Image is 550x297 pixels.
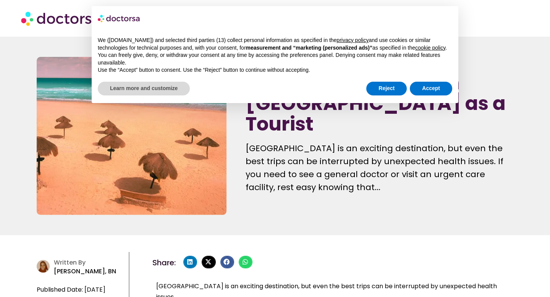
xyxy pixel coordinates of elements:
p: [PERSON_NAME], BN [54,266,125,277]
a: cookie policy [415,45,445,51]
button: Learn more and customize [98,82,190,95]
p: [GEOGRAPHIC_DATA] is an exciting destination, but even the best trips can be interrupted by unexp... [246,142,513,194]
p: You can freely give, deny, or withdraw your consent at any time by accessing the preferences pane... [98,52,452,66]
strong: measurement and “marketing (personalized ads)” [246,45,372,51]
div: Share on linkedin [183,256,197,269]
a: privacy policy [336,37,369,43]
p: We ([DOMAIN_NAME]) and selected third parties (13) collect personal information as specified in t... [98,37,452,52]
div: Share on facebook [220,256,234,269]
p: Use the “Accept” button to consent. Use the “Reject” button to continue without accepting. [98,66,452,74]
span: Published Date: [DATE] [37,284,105,295]
img: logo [98,12,141,24]
h4: Share: [152,259,176,266]
div: Share on x-twitter [202,256,215,269]
div: Share on whatsapp [239,256,252,269]
h1: How to See a Doctor in [GEOGRAPHIC_DATA] as a Tourist [246,73,513,134]
h4: Written By [54,259,125,266]
button: Reject [366,82,407,95]
button: Accept [410,82,452,95]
